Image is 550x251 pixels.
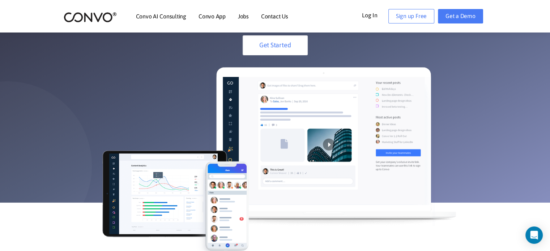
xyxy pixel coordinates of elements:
a: Contact Us [261,13,288,19]
a: Get a Demo [438,9,483,23]
a: Convo App [199,13,226,19]
a: Sign up Free [388,9,434,23]
img: logo_2.png [64,12,117,23]
a: Jobs [238,13,249,19]
div: Open Intercom Messenger [525,226,543,244]
a: Get Started [243,35,308,55]
a: Log In [362,9,388,21]
a: Convo AI Consulting [136,13,186,19]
